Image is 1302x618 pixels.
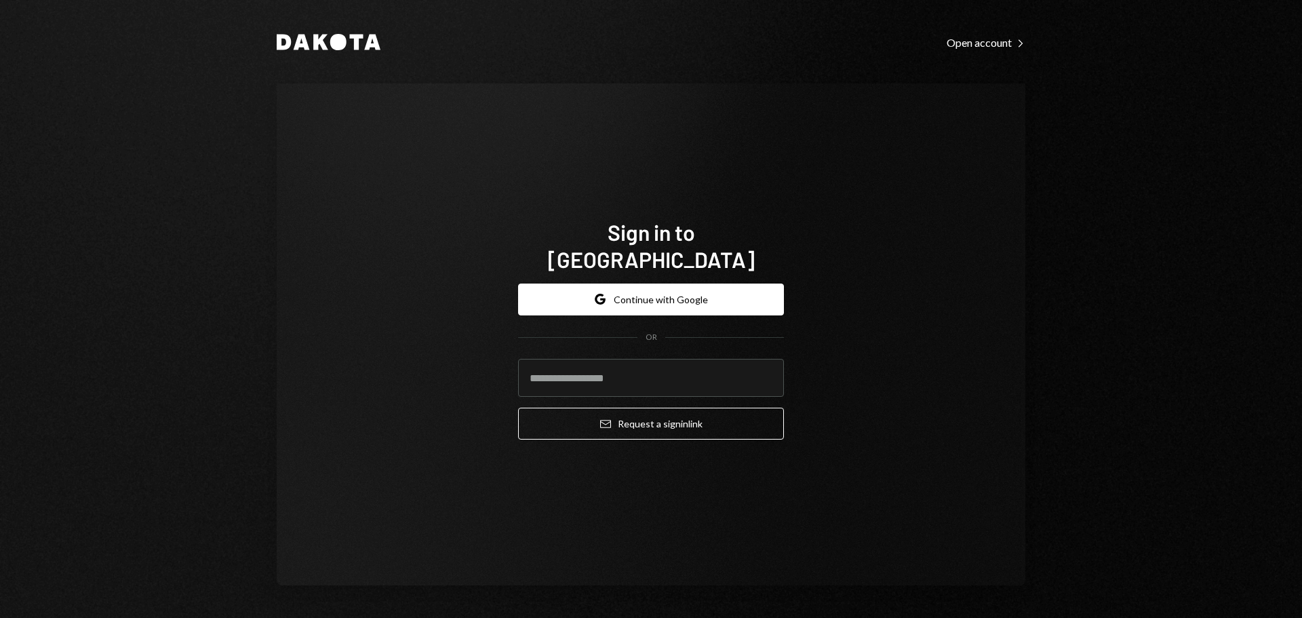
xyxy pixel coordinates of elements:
[947,36,1025,50] div: Open account
[947,35,1025,50] a: Open account
[518,218,784,273] h1: Sign in to [GEOGRAPHIC_DATA]
[646,332,657,343] div: OR
[518,284,784,315] button: Continue with Google
[518,408,784,440] button: Request a signinlink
